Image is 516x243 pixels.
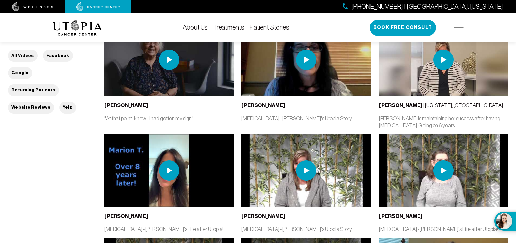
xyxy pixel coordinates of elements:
[241,225,371,233] p: [MEDICAL_DATA] - [PERSON_NAME]'s Utopia Story
[351,2,503,11] span: [PHONE_NUMBER] | [GEOGRAPHIC_DATA], [US_STATE]
[241,213,285,219] b: [PERSON_NAME]
[379,102,423,108] b: [PERSON_NAME]
[379,115,508,129] p: [PERSON_NAME] is maintaining her success after having [MEDICAL_DATA]. Going on 6 years!
[379,134,508,207] img: thumbnail
[250,24,289,31] a: Patient Stories
[159,50,179,70] img: play icon
[59,102,76,114] button: Yelp
[76,2,120,11] img: cancer center
[159,160,179,181] img: play icon
[379,23,508,96] img: thumbnail
[379,213,423,219] b: [PERSON_NAME]
[53,20,102,36] img: logo
[296,50,316,70] img: play icon
[12,2,53,11] img: wellness
[343,2,503,11] a: [PHONE_NUMBER] | [GEOGRAPHIC_DATA], [US_STATE]
[104,213,148,219] b: [PERSON_NAME]
[241,134,371,207] img: thumbnail
[213,24,244,31] a: Treatments
[241,115,371,122] p: [MEDICAL_DATA] - [PERSON_NAME]'s Utopia Story
[433,160,454,181] img: play icon
[43,50,73,62] button: Facebook
[8,84,59,96] button: Returning Patients
[454,25,464,30] img: icon-hamburger
[8,102,54,114] button: Website Reviews
[104,115,234,122] p: "At that point I knew... I had gotten my sign"
[296,160,316,181] img: play icon
[370,20,436,36] button: Book Free Consult
[379,102,503,108] span: | [US_STATE], [GEOGRAPHIC_DATA]
[104,134,234,207] img: thumbnail
[8,50,38,62] button: All Videos
[104,225,234,233] p: [MEDICAL_DATA] - [PERSON_NAME]'s Life after Utopia!
[104,23,234,96] img: thumbnail
[241,23,371,96] img: thumbnail
[8,67,32,79] button: Google
[379,225,508,233] p: [MEDICAL_DATA] - [PERSON_NAME]'s Life after Utopia!
[241,102,285,108] b: [PERSON_NAME]
[104,102,148,108] b: [PERSON_NAME]
[183,24,208,31] a: About Us
[433,50,454,70] img: play icon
